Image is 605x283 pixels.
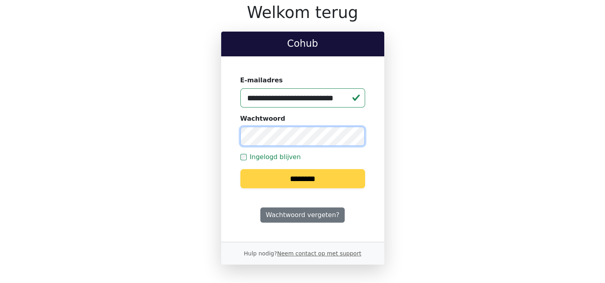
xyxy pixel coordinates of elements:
[221,3,384,22] h1: Welkom terug
[244,250,361,257] small: Hulp nodig?
[250,152,301,162] label: Ingelogd blijven
[240,114,286,124] label: Wachtwoord
[228,38,378,50] h2: Cohub
[240,76,283,85] label: E-mailadres
[260,207,344,223] a: Wachtwoord vergeten?
[277,250,361,257] a: Neem contact op met support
